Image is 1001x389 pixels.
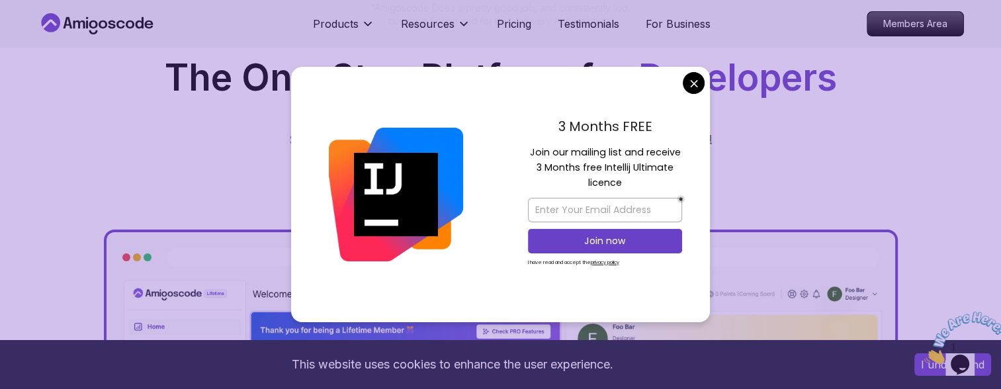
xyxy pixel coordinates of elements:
p: Products [313,16,359,32]
span: 1 [5,5,11,17]
iframe: chat widget [919,306,1001,369]
button: Accept cookies [914,353,991,376]
p: Resources [401,16,455,32]
span: Developers [638,56,837,99]
p: Get unlimited access to coding , , and . Start your journey or level up your career with Amigosco... [279,112,723,149]
img: Chat attention grabber [5,5,87,58]
a: Testimonials [558,16,619,32]
h1: The One-Stop Platform for [48,60,953,96]
a: Pricing [497,16,531,32]
a: Members Area [867,11,964,36]
div: This website uses cookies to enhance the user experience. [10,350,894,379]
p: Members Area [867,12,963,36]
button: Resources [401,16,470,42]
a: For Business [646,16,711,32]
button: Products [313,16,374,42]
